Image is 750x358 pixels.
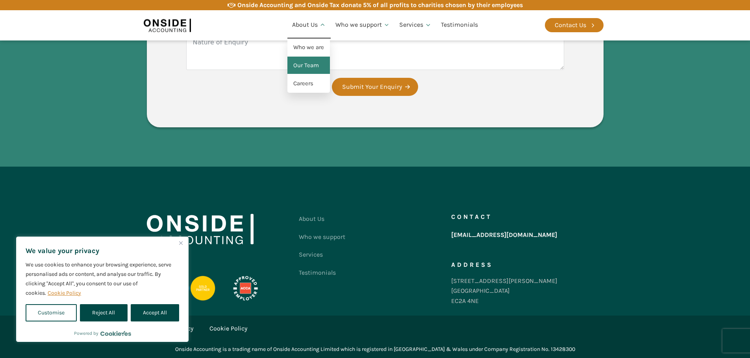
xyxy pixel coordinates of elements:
a: About Us [299,210,345,228]
a: Privacy Policy [155,323,193,334]
img: Close [179,241,183,245]
textarea: Nature of Enquiry [186,35,564,70]
a: Cookie Policy [47,289,81,297]
div: Powered by [74,329,131,337]
p: We value your privacy [26,246,179,255]
div: Onside Accounting is a trading name of Onside Accounting Limited which is registered in [GEOGRAPH... [175,345,575,354]
button: Accept All [131,304,179,321]
button: Customise [26,304,77,321]
a: Visit CookieYes website [100,331,131,336]
a: Contact Us [545,18,604,32]
div: [STREET_ADDRESS][PERSON_NAME] [GEOGRAPHIC_DATA] EC2A 4NE [451,276,557,306]
button: Reject All [80,304,127,321]
a: Who we support [331,12,395,39]
a: Cookie Policy [209,323,247,334]
div: Contact Us [555,20,586,30]
h5: Address [451,262,493,268]
a: Services [299,246,345,264]
img: Onside Accounting [147,214,254,244]
button: Submit Your Enquiry [332,78,418,96]
img: APPROVED-EMPLOYER-PROFESSIONAL-DEVELOPMENT-REVERSED_LOGO [223,276,267,301]
img: Onside Accounting [144,16,191,34]
a: Who we are [287,39,330,57]
h5: Contact [451,214,492,220]
a: Services [394,12,436,39]
a: Careers [287,75,330,93]
div: We value your privacy [16,236,189,342]
a: Testimonials [299,264,345,282]
button: Close [176,238,185,248]
a: [EMAIL_ADDRESS][DOMAIN_NAME] [451,228,557,242]
a: Who we support [299,228,345,246]
a: Our Team [287,57,330,75]
a: About Us [287,12,331,39]
a: Testimonials [436,12,483,39]
p: We use cookies to enhance your browsing experience, serve personalised ads or content, and analys... [26,260,179,298]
